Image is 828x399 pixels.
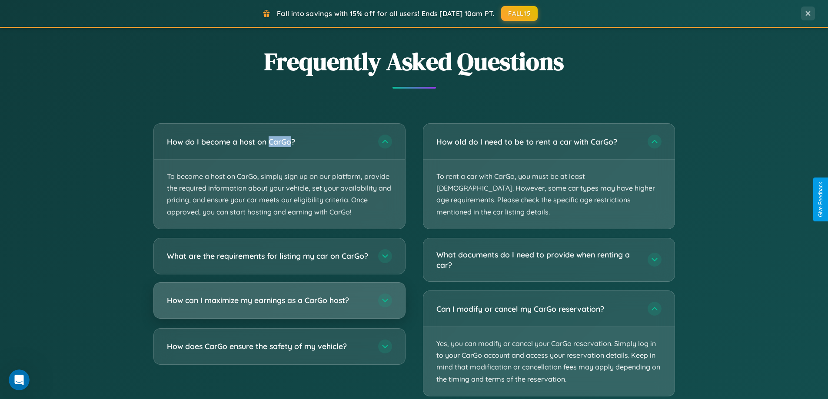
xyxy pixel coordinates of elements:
[153,45,675,78] h2: Frequently Asked Questions
[154,160,405,229] p: To become a host on CarGo, simply sign up on our platform, provide the required information about...
[167,341,369,352] h3: How does CarGo ensure the safety of my vehicle?
[167,251,369,261] h3: What are the requirements for listing my car on CarGo?
[167,295,369,306] h3: How can I maximize my earnings as a CarGo host?
[167,136,369,147] h3: How do I become a host on CarGo?
[818,182,824,217] div: Give Feedback
[436,249,639,270] h3: What documents do I need to provide when renting a car?
[436,303,639,314] h3: Can I modify or cancel my CarGo reservation?
[436,136,639,147] h3: How old do I need to be to rent a car with CarGo?
[277,9,495,18] span: Fall into savings with 15% off for all users! Ends [DATE] 10am PT.
[423,327,675,396] p: Yes, you can modify or cancel your CarGo reservation. Simply log in to your CarGo account and acc...
[501,6,538,21] button: FALL15
[9,369,30,390] iframe: Intercom live chat
[423,160,675,229] p: To rent a car with CarGo, you must be at least [DEMOGRAPHIC_DATA]. However, some car types may ha...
